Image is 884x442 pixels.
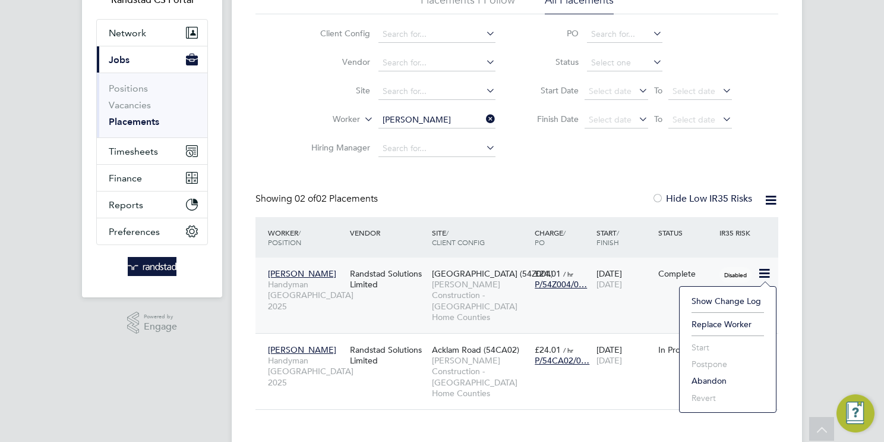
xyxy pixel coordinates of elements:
input: Search for... [378,112,495,128]
span: / hr [563,346,573,355]
span: / Client Config [432,228,485,247]
span: / hr [563,269,573,278]
label: Site [302,85,370,96]
label: Vendor [302,57,370,67]
button: Reports [97,192,207,218]
span: Handyman [GEOGRAPHIC_DATA] 2025 [268,355,344,388]
span: Jobs [109,54,130,65]
div: Worker [265,222,347,253]
a: Placements [109,116,159,127]
span: Preferences [109,226,160,237]
a: Positions [109,83,148,94]
span: / PO [535,228,566,247]
span: [PERSON_NAME] [268,344,336,355]
div: Start [593,222,655,253]
span: Select date [673,114,715,125]
input: Search for... [378,26,495,43]
button: Timesheets [97,138,207,164]
button: Network [97,20,207,46]
label: Finish Date [525,114,579,124]
input: Search for... [587,26,662,43]
span: / Finish [596,228,619,247]
img: randstad-logo-retina.png [128,257,177,276]
span: 02 Placements [295,193,378,205]
label: Hiring Manager [302,142,370,153]
label: Hide Low IR35 Risks [652,193,752,205]
span: [PERSON_NAME] Construction - [GEOGRAPHIC_DATA] Home Counties [432,355,529,399]
div: Jobs [97,73,207,137]
a: [PERSON_NAME]Handyman [GEOGRAPHIC_DATA] 2025Randstad Solutions LimitedAcklam Road (54CA02)[PERSON... [265,338,778,348]
li: Start [686,339,770,356]
span: 02 of [295,193,316,205]
span: Select date [673,86,715,96]
div: Status [655,222,717,243]
label: Status [525,57,579,67]
input: Search for... [378,83,495,100]
a: Go to home page [96,257,208,276]
div: Complete [658,268,714,279]
li: Show change log [686,293,770,309]
span: Acklam Road (54CA02) [432,344,519,355]
span: P/54CA02/0… [535,355,589,366]
li: Revert [686,390,770,406]
span: Timesheets [109,146,158,157]
span: / Position [268,228,301,247]
div: Randstad Solutions Limited [347,262,429,296]
button: Preferences [97,218,207,244]
span: [PERSON_NAME] Construction - [GEOGRAPHIC_DATA] Home Counties [432,279,529,322]
span: [DATE] [596,355,622,366]
div: Charge [532,222,593,253]
span: Handyman [GEOGRAPHIC_DATA] 2025 [268,279,344,312]
label: Start Date [525,85,579,96]
label: PO [525,28,579,39]
span: Finance [109,173,142,184]
span: Reports [109,199,143,211]
div: Randstad Solutions Limited [347,338,429,372]
span: £24.01 [535,344,561,355]
input: Search for... [378,140,495,157]
span: Select date [589,86,632,96]
li: Abandon [686,372,770,389]
span: Powered by [144,312,177,322]
span: Engage [144,322,177,332]
span: To [651,111,666,127]
div: In Progress [658,344,714,355]
span: [GEOGRAPHIC_DATA] (54Z004) [432,268,553,279]
button: Finance [97,165,207,191]
span: P/54Z004/0… [535,279,587,290]
input: Search for... [378,55,495,71]
div: Site [429,222,532,253]
a: Vacancies [109,99,151,111]
button: Engage Resource Center [836,394,874,432]
span: To [651,83,666,98]
input: Select one [587,55,662,71]
li: Postpone [686,356,770,372]
span: Disabled [719,267,752,283]
label: Client Config [302,28,370,39]
a: Powered byEngage [127,312,178,334]
span: [DATE] [596,279,622,290]
label: Worker [292,114,360,126]
button: Jobs [97,46,207,73]
span: Network [109,27,146,39]
span: £24.01 [535,268,561,279]
div: [DATE] [593,338,655,372]
span: [PERSON_NAME] [268,268,336,279]
div: Showing [255,193,380,205]
a: [PERSON_NAME]Handyman [GEOGRAPHIC_DATA] 2025Randstad Solutions Limited[GEOGRAPHIC_DATA] (54Z004)[... [265,262,778,272]
div: Vendor [347,222,429,243]
span: Select date [589,114,632,125]
div: [DATE] [593,262,655,296]
div: IR35 Risk [716,222,757,243]
li: Replace Worker [686,316,770,333]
